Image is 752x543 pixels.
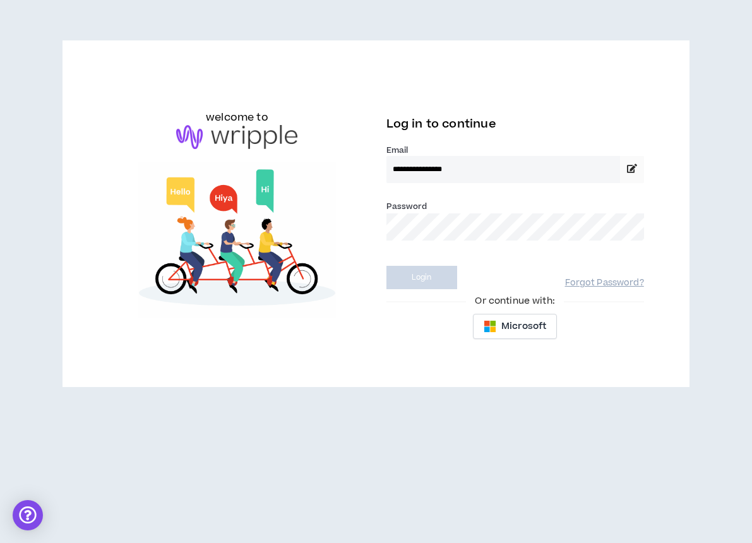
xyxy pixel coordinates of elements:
[386,266,457,289] button: Login
[386,145,644,156] label: Email
[466,294,563,308] span: Or continue with:
[206,110,268,125] h6: welcome to
[108,162,366,318] img: Welcome to Wripple
[176,125,297,149] img: logo-brand.png
[501,319,546,333] span: Microsoft
[473,314,557,339] button: Microsoft
[13,500,43,530] div: Open Intercom Messenger
[386,116,496,132] span: Log in to continue
[565,277,644,289] a: Forgot Password?
[386,201,427,212] label: Password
